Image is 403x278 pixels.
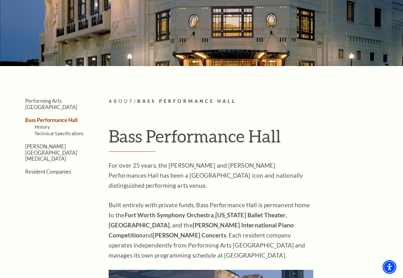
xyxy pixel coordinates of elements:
[25,143,77,162] a: [PERSON_NAME][GEOGRAPHIC_DATA][MEDICAL_DATA]
[383,260,396,274] div: Accessibility Menu
[125,211,214,219] strong: Fort Worth Symphony Orchestra
[25,117,77,123] a: Bass Performance Hall
[109,221,294,239] strong: [PERSON_NAME] International Piano Competition
[109,221,170,229] strong: [GEOGRAPHIC_DATA]
[109,200,313,260] p: Built entirely with private funds, Bass Performance Hall is permanent home to the , , , and the a...
[109,126,397,152] h1: Bass Performance Hall
[35,124,50,130] a: History
[109,160,313,191] p: For over 25 years, the [PERSON_NAME] and [PERSON_NAME] Performances Hall has been a [GEOGRAPHIC_D...
[35,131,83,136] a: Technical Specifications
[109,97,397,105] p: /
[25,169,71,175] a: Resident Companies
[153,231,226,239] strong: [PERSON_NAME] Concerts
[137,98,236,104] span: Bass Performance Hall
[215,211,286,219] strong: [US_STATE] Ballet Theater
[25,98,77,110] a: Performing Arts [GEOGRAPHIC_DATA]
[109,98,134,104] span: About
